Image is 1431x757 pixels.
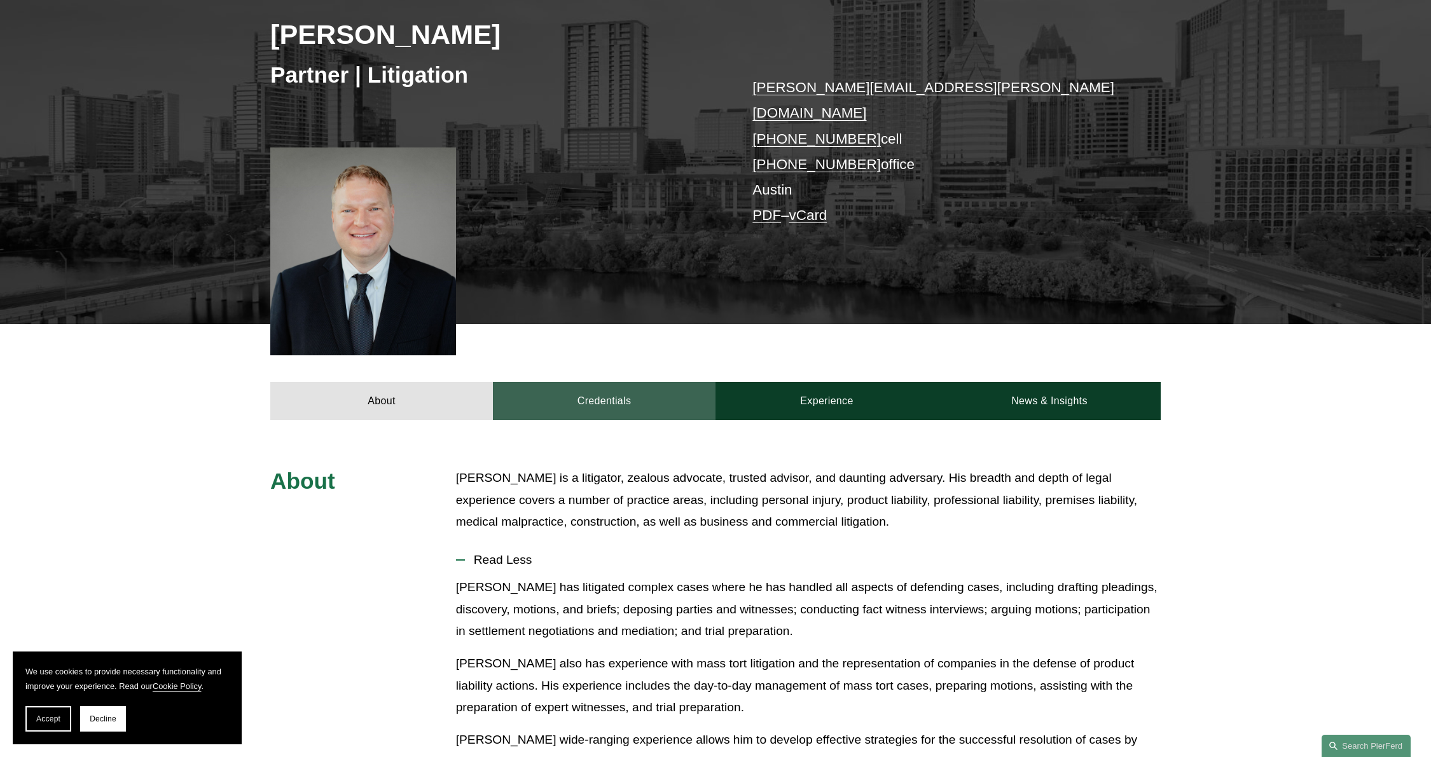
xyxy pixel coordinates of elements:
a: Search this site [1322,735,1411,757]
a: Credentials [493,382,715,420]
button: Accept [25,706,71,732]
p: [PERSON_NAME] has litigated complex cases where he has handled all aspects of defending cases, in... [456,576,1161,643]
section: Cookie banner [13,651,242,744]
p: [PERSON_NAME] is a litigator, zealous advocate, trusted advisor, and daunting adversary. His brea... [456,467,1161,533]
span: Accept [36,714,60,723]
a: News & Insights [938,382,1161,420]
span: About [270,468,335,493]
a: [PERSON_NAME][EMAIL_ADDRESS][PERSON_NAME][DOMAIN_NAME] [752,79,1114,121]
a: Experience [715,382,938,420]
span: Decline [90,714,116,723]
a: About [270,382,493,420]
h2: [PERSON_NAME] [270,18,715,51]
h3: Partner | Litigation [270,61,715,89]
a: PDF [752,207,781,223]
p: We use cookies to provide necessary functionality and improve your experience. Read our . [25,664,229,693]
p: [PERSON_NAME] also has experience with mass tort litigation and the representation of companies i... [456,653,1161,719]
a: vCard [789,207,827,223]
a: [PHONE_NUMBER] [752,131,881,147]
button: Read Less [456,543,1161,576]
p: cell office Austin – [752,75,1123,229]
button: Decline [80,706,126,732]
a: [PHONE_NUMBER] [752,156,881,172]
a: Cookie Policy [153,681,202,691]
span: Read Less [465,553,1161,567]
